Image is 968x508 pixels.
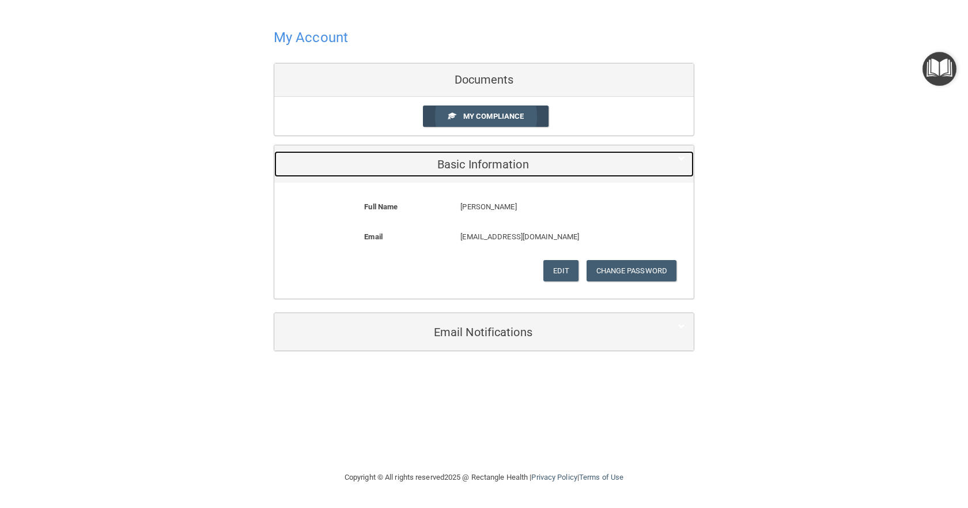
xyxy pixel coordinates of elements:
button: Change Password [587,260,677,281]
h5: Basic Information [283,158,650,171]
p: [PERSON_NAME] [460,200,636,214]
div: Copyright © All rights reserved 2025 @ Rectangle Health | | [274,459,694,496]
b: Full Name [364,202,398,211]
h4: My Account [274,30,348,45]
b: Email [364,232,383,241]
button: Open Resource Center [922,52,956,86]
a: Terms of Use [579,473,623,481]
a: Privacy Policy [531,473,577,481]
a: Email Notifications [283,319,685,345]
div: Documents [274,63,694,97]
a: Basic Information [283,151,685,177]
h5: Email Notifications [283,326,650,338]
p: [EMAIL_ADDRESS][DOMAIN_NAME] [460,230,636,244]
button: Edit [543,260,578,281]
span: My Compliance [463,112,524,121]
